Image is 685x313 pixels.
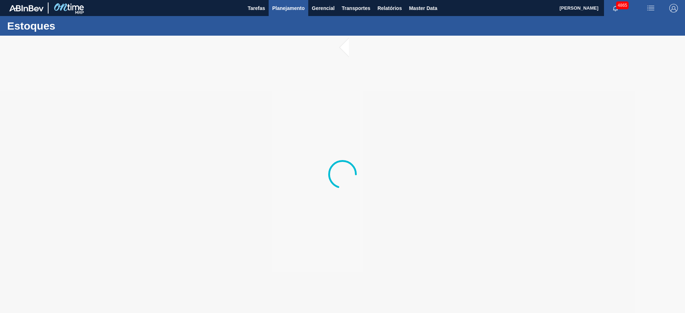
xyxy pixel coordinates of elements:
[646,4,655,12] img: userActions
[272,4,305,12] span: Planejamento
[312,4,335,12] span: Gerencial
[9,5,44,11] img: TNhmsLtSVTkK8tSr43FrP2fwEKptu5GPRR3wAAAABJRU5ErkJggg==
[409,4,437,12] span: Master Data
[342,4,370,12] span: Transportes
[377,4,402,12] span: Relatórios
[248,4,265,12] span: Tarefas
[604,3,627,13] button: Notificações
[669,4,678,12] img: Logout
[7,22,134,30] h1: Estoques
[616,1,629,9] span: 4865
